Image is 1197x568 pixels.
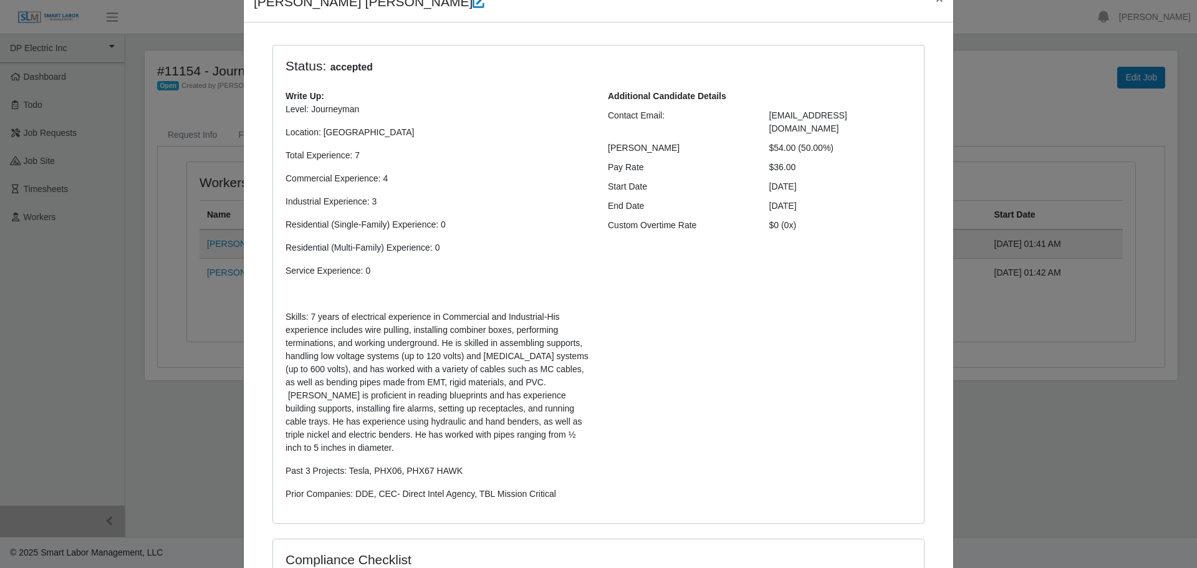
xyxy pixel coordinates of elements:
[286,149,589,162] p: Total Experience: 7
[769,110,847,133] span: [EMAIL_ADDRESS][DOMAIN_NAME]
[760,180,921,193] div: [DATE]
[598,109,760,135] div: Contact Email:
[286,91,324,101] b: Write Up:
[608,91,726,101] b: Additional Candidate Details
[286,126,589,139] p: Location: [GEOGRAPHIC_DATA]
[286,465,589,478] p: Past 3 Projects: Tesla, PHX06, PHX67 HAWK
[286,218,589,231] p: Residential (Single-Family) Experience: 0
[598,142,760,155] div: [PERSON_NAME]
[326,60,377,75] span: accepted
[598,180,760,193] div: Start Date
[286,58,751,75] h4: Status:
[598,219,760,232] div: Custom Overtime Rate
[760,142,921,155] div: $54.00 (50.00%)
[286,310,589,455] p: Skills: 7 years of electrical experience in Commercial and Industrial-His experience includes wir...
[286,195,589,208] p: Industrial Experience: 3
[769,201,797,211] span: [DATE]
[598,161,760,174] div: Pay Rate
[286,103,589,116] p: Level: Journeyman
[760,161,921,174] div: $36.00
[286,488,589,501] p: Prior Companies: DDE, CEC- Direct Intel Agency, TBL Mission Critical
[286,172,589,185] p: Commercial Experience: 4
[769,220,797,230] span: $0 (0x)
[286,264,589,277] p: Service Experience: 0
[598,200,760,213] div: End Date
[286,241,589,254] p: Residential (Multi-Family) Experience: 0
